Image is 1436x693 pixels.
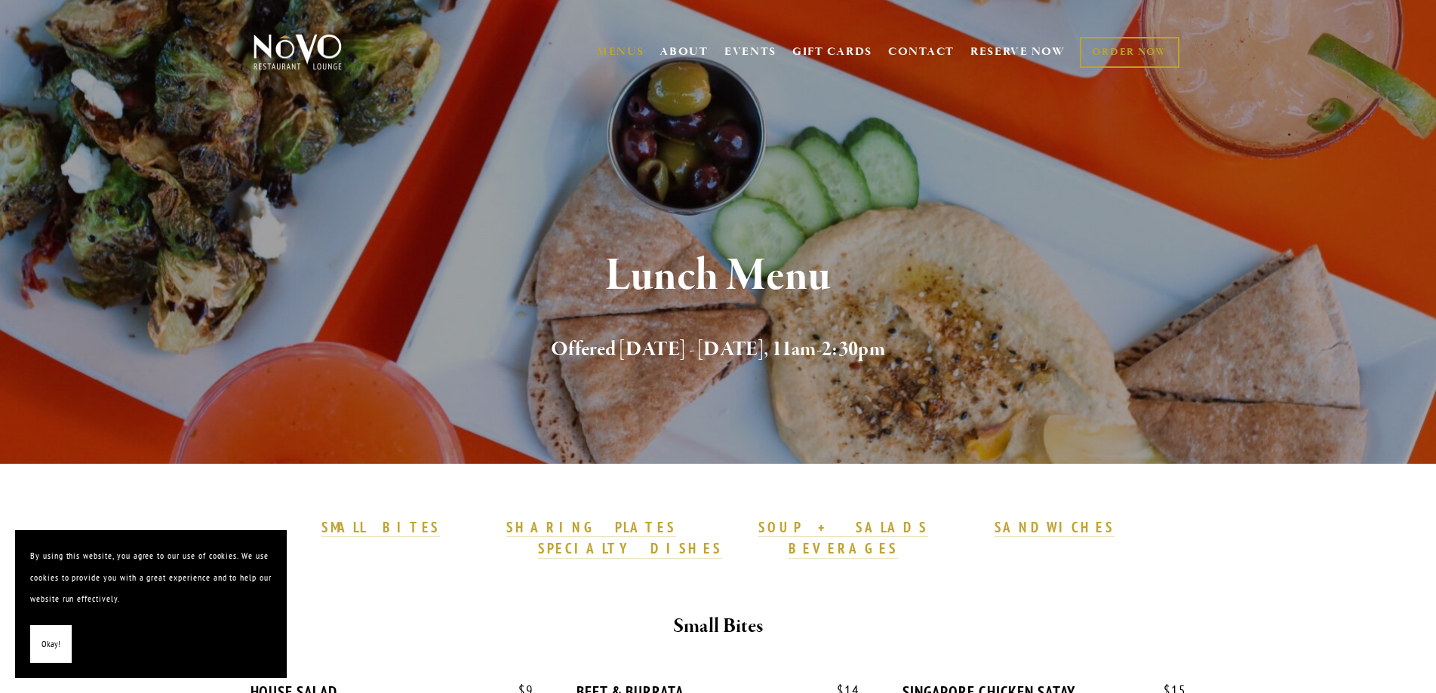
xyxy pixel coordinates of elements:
strong: SMALL BITES [321,518,440,536]
span: Okay! [42,633,60,655]
strong: SANDWICHES [995,518,1115,536]
a: GIFT CARDS [792,38,872,66]
a: SANDWICHES [995,518,1115,538]
strong: BEVERAGES [789,539,899,557]
a: ORDER NOW [1080,37,1179,68]
a: ABOUT [660,44,709,60]
h1: Lunch Menu [278,252,1158,301]
strong: SHARING PLATES [506,518,675,536]
h2: Offered [DATE] - [DATE], 11am-2:30pm [278,334,1158,366]
section: Cookie banner [15,530,287,678]
a: EVENTS [724,44,776,60]
strong: Small Bites [673,613,763,639]
button: Okay! [30,625,72,664]
strong: SPECIALTY DISHES [538,539,722,557]
a: CONTACT [888,38,955,66]
p: By using this website, you agree to our use of cookies. We use cookies to provide you with a grea... [30,545,272,610]
a: SHARING PLATES [506,518,675,538]
a: SPECIALTY DISHES [538,539,722,559]
a: RESERVE NOW [970,38,1065,66]
img: Novo Restaurant &amp; Lounge [251,33,345,71]
a: BEVERAGES [789,539,899,559]
a: MENUS [597,44,644,60]
a: SOUP + SALADS [758,518,927,538]
strong: SOUP + SALADS [758,518,927,536]
a: SMALL BITES [321,518,440,538]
